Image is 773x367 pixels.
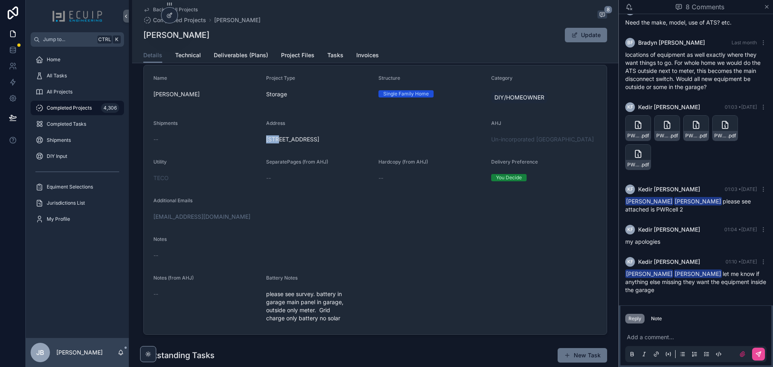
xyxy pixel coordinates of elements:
a: Un-incorporated [GEOGRAPHIC_DATA] [491,135,594,143]
span: PWRcell2_Inverter_SpecSheet_REV-C_2025-(1) [627,162,641,168]
span: Bradyn [PERSON_NAME] [638,39,705,47]
span: Need the make, model, use of ATS? etc. [625,19,732,26]
a: Tasks [327,48,343,64]
span: Equiment Selections [47,184,93,190]
span: Hardcopy (from AHJ) [378,159,428,165]
a: Equiment Selections [31,180,124,194]
button: Note [648,314,665,323]
span: PWRcell-2-Battery-Install-Manual [656,133,670,139]
span: .pdf [641,133,649,139]
span: Details [143,51,162,59]
button: New Task [558,348,607,363]
span: Shipments [153,120,178,126]
span: Kedir [PERSON_NAME] [638,103,700,111]
span: KF [627,186,633,193]
span: Structure [378,75,400,81]
span: Deliverables (Plans) [214,51,268,59]
span: 01:03 • [DATE] [725,104,757,110]
span: [PERSON_NAME] [153,90,260,98]
span: Delivery Preference [491,159,538,165]
span: DIY/HOMEOWNER [494,93,544,102]
span: 01:03 • [DATE] [725,186,757,192]
span: -- [153,290,158,298]
a: Completed Tasks [31,117,124,131]
a: Completed Projects4,306 [31,101,124,115]
span: Completed Projects [47,105,92,111]
a: Project Files [281,48,314,64]
span: Kedir [PERSON_NAME] [638,226,700,234]
span: KF [627,259,633,265]
a: DIY Input [31,149,124,164]
span: -- [153,135,158,143]
span: TECO [153,174,169,182]
span: [PERSON_NAME] [674,270,722,278]
span: my apologies [625,238,660,245]
span: Battery Notes [266,275,298,281]
button: 8 [597,10,607,20]
span: My Profile [47,216,70,222]
span: 01:04 • [DATE] [724,226,757,232]
a: Completed Projects [143,16,206,24]
span: Tasks [327,51,343,59]
a: [EMAIL_ADDRESS][DOMAIN_NAME] [153,213,250,221]
a: All Tasks [31,68,124,83]
span: Storage [266,90,287,98]
span: Project Files [281,51,314,59]
a: Invoices [356,48,379,64]
span: -- [266,174,271,182]
a: Jurisdictions List [31,196,124,210]
span: All Projects [47,89,72,95]
span: BF [627,39,633,46]
a: Deliverables (Plans) [214,48,268,64]
span: KF [627,104,633,110]
span: [PERSON_NAME] [674,197,722,205]
a: Back to All Projects [143,6,198,13]
a: [PERSON_NAME] [214,16,260,24]
button: Update [565,28,607,42]
span: DIY Input [47,153,67,160]
span: Invoices [356,51,379,59]
a: Home [31,52,124,67]
span: Ctrl [97,35,112,44]
span: K [114,36,120,43]
div: scrollable content [26,47,129,237]
button: Reply [625,314,645,323]
span: Jump to... [43,36,94,43]
span: Last month [732,39,757,46]
span: Name [153,75,167,81]
span: .pdf [699,133,707,139]
span: Kedir [PERSON_NAME] [638,258,700,266]
span: Address [266,120,285,126]
span: All Tasks [47,73,67,79]
a: All Projects [31,85,124,99]
span: Shipments [47,137,71,143]
span: -- [378,174,383,182]
span: Category [491,75,513,81]
span: Home [47,56,60,63]
span: let me know if anything else missing they want the equipment inside the garage [625,270,766,293]
a: Technical [175,48,201,64]
a: Shipments [31,133,124,147]
span: [PERSON_NAME] [625,197,673,205]
span: locations of equipment as well exactly where they want things to go. For whole home we would do t... [625,51,761,90]
span: 01:10 • [DATE] [725,259,757,265]
span: [STREET_ADDRESS] [266,135,485,143]
span: Completed Tasks [47,121,86,127]
span: Project Type [266,75,295,81]
span: KF [627,226,633,233]
span: PWRcell-2-Inverter-Install-Manual [627,133,641,139]
span: Completed Projects [153,16,206,24]
div: Note [651,315,662,322]
span: .pdf [641,162,649,168]
a: My Profile [31,212,124,226]
span: please see attached is PWRcell 2 [625,198,751,213]
span: -- [153,251,158,259]
span: Kedir [PERSON_NAME] [638,185,700,193]
span: Additional Emails [153,197,192,203]
img: App logo [52,10,103,23]
span: SeparatePages (from AHJ) [266,159,328,165]
span: Notes [153,236,167,242]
